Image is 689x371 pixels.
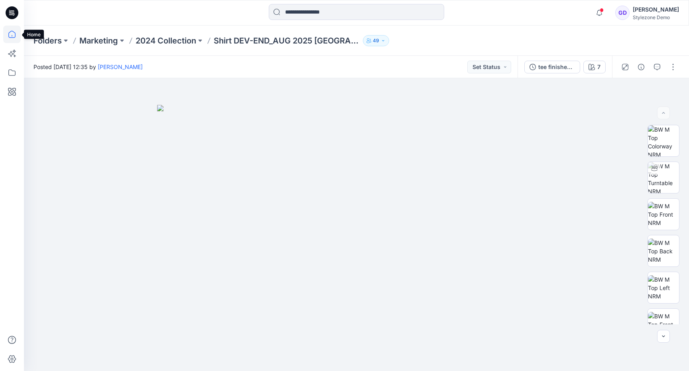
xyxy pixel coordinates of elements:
a: Folders [33,35,62,46]
img: BW M Top Colorway NRM [648,125,679,156]
a: 2024 Collection [136,35,196,46]
img: BW M Top Left NRM [648,275,679,300]
button: Details [635,61,648,73]
img: eyJhbGciOiJIUzI1NiIsImtpZCI6IjAiLCJzbHQiOiJzZXMiLCJ0eXAiOiJKV1QifQ.eyJkYXRhIjp7InR5cGUiOiJzdG9yYW... [157,105,556,371]
div: tee finished tech pack test [538,63,575,71]
div: GD [615,6,630,20]
div: 7 [597,63,600,71]
a: [PERSON_NAME] [98,63,143,70]
p: 49 [373,36,379,45]
button: 7 [583,61,606,73]
img: BW M Top Front Chest NRM [648,312,679,337]
a: Marketing [79,35,118,46]
span: Posted [DATE] 12:35 by [33,63,143,71]
img: BW M Top Turntable NRM [648,162,679,193]
p: Shirt DEV-END_AUG 2025 [GEOGRAPHIC_DATA] [214,35,360,46]
div: [PERSON_NAME] [633,5,679,14]
img: BW M Top Front NRM [648,202,679,227]
img: BW M Top Back NRM [648,239,679,264]
div: Stylezone Demo [633,14,679,20]
button: 49 [363,35,389,46]
button: tee finished tech pack test [524,61,580,73]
